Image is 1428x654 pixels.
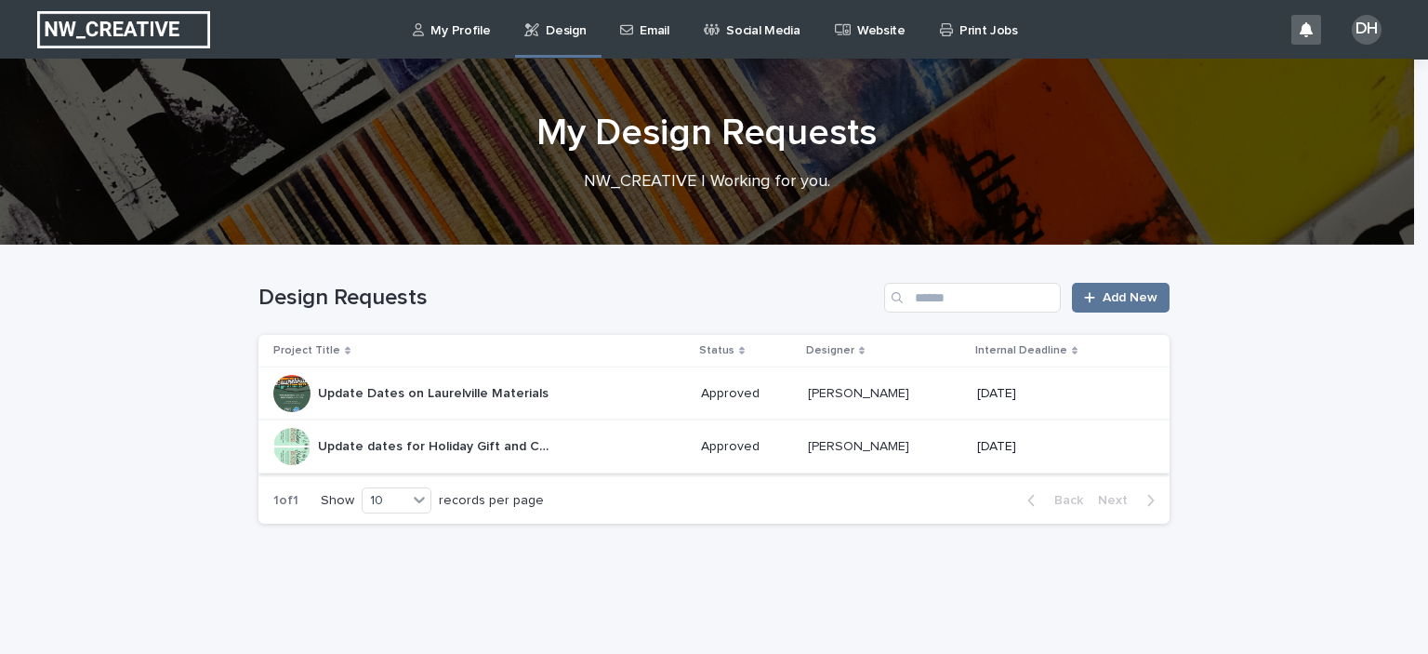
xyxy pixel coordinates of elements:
[318,435,554,455] p: Update dates for Holiday Gift and Craft Boutique
[363,491,407,511] div: 10
[975,340,1067,361] p: Internal Deadline
[258,420,1170,474] tr: Update dates for Holiday Gift and Craft BoutiqueUpdate dates for Holiday Gift and Craft Boutique ...
[1103,291,1157,304] span: Add New
[1072,283,1170,313] a: Add New
[258,285,877,312] h1: Design Requests
[1098,494,1139,507] span: Next
[258,367,1170,420] tr: Update Dates on Laurelville MaterialsUpdate Dates on Laurelville Materials Approved[PERSON_NAME][...
[335,172,1078,193] p: NW_CREATIVE | Working for you.
[251,111,1162,155] h1: My Design Requests
[1091,492,1170,509] button: Next
[1012,492,1091,509] button: Back
[699,340,734,361] p: Status
[806,340,854,361] p: Designer
[1043,494,1083,507] span: Back
[977,386,1141,402] p: [DATE]
[258,478,313,524] p: 1 of 1
[701,386,793,402] p: Approved
[321,493,354,509] p: Show
[439,493,544,509] p: records per page
[1352,15,1382,45] div: DH
[701,439,793,455] p: Approved
[884,283,1061,313] input: Search
[273,340,340,361] p: Project Title
[977,439,1141,455] p: [DATE]
[318,382,552,402] p: Update Dates on Laurelville Materials
[808,435,913,455] p: [PERSON_NAME]
[808,382,913,402] p: [PERSON_NAME]
[37,11,210,48] img: EUIbKjtiSNGbmbK7PdmN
